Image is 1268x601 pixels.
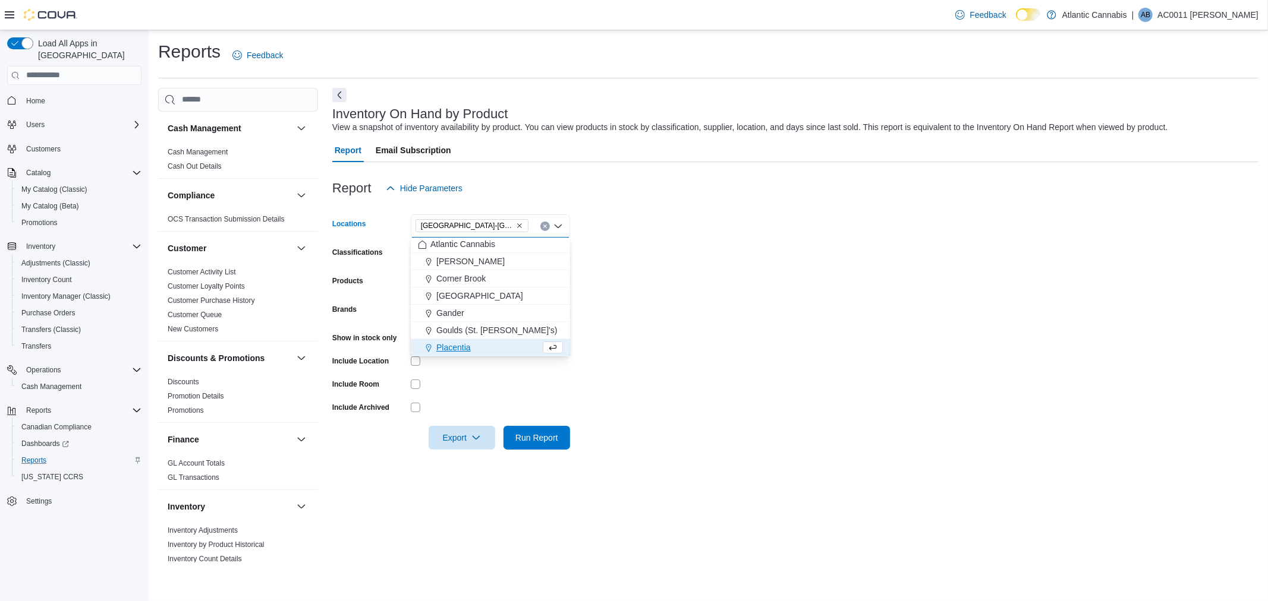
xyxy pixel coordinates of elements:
span: My Catalog (Classic) [17,182,141,197]
span: GL Transactions [168,473,219,482]
label: Classifications [332,248,383,257]
span: Inventory by Product Historical [168,540,265,549]
span: Reports [26,406,51,415]
span: Dashboards [21,439,69,448]
label: Include Location [332,356,389,366]
a: Transfers [17,339,56,353]
label: Show in stock only [332,333,397,343]
input: Dark Mode [1016,8,1041,21]
span: Cash Management [17,379,141,394]
span: Load All Apps in [GEOGRAPHIC_DATA] [33,37,141,61]
nav: Complex example [7,87,141,541]
span: Operations [21,363,141,377]
span: Customer Activity List [168,267,236,277]
span: AB [1141,8,1150,22]
span: OCS Transaction Submission Details [168,214,285,224]
span: Hide Parameters [400,182,462,194]
h3: Customer [168,242,206,254]
a: Inventory Adjustments [168,526,238,534]
h3: Compliance [168,189,215,201]
div: Discounts & Promotions [158,375,318,422]
a: Customer Loyalty Points [168,282,245,290]
span: Operations [26,365,61,375]
a: Dashboards [17,436,74,451]
button: Settings [2,492,146,510]
span: Inventory Count Details [168,554,242,564]
span: My Catalog (Classic) [21,185,87,194]
a: Cash Management [168,148,228,156]
button: Clear input [540,222,550,231]
span: Feedback [970,9,1006,21]
a: Adjustments (Classic) [17,256,95,270]
span: Discounts [168,377,199,387]
span: [US_STATE] CCRS [21,472,83,482]
span: Inventory Count [17,273,141,287]
div: Finance [158,456,318,489]
button: Customer [294,241,309,255]
a: Dashboards [12,435,146,452]
span: Home [21,93,141,108]
h3: Discounts & Promotions [168,352,265,364]
a: Promotion Details [168,392,224,400]
span: Cash Management [21,382,81,391]
span: Inventory Manager (Classic) [21,292,111,301]
span: Transfers (Classic) [17,322,141,337]
button: Cash Management [168,122,292,134]
p: AC0011 [PERSON_NAME] [1157,8,1258,22]
span: Settings [21,494,141,508]
span: Customers [26,144,61,154]
button: Customers [2,140,146,157]
span: Reports [21,456,46,465]
button: Run Report [504,426,570,450]
div: View a snapshot of inventory availability by product. You can view products in stock by classific... [332,121,1168,134]
label: Products [332,276,363,286]
button: Cash Management [12,378,146,395]
p: | [1132,8,1134,22]
span: Inventory Count [21,275,72,284]
button: Discounts & Promotions [168,352,292,364]
span: New Customers [168,324,218,334]
a: New Customers [168,325,218,333]
button: Reports [2,402,146,419]
h3: Finance [168,434,199,445]
span: Washington CCRS [17,470,141,484]
button: Home [2,92,146,109]
button: Transfers [12,338,146,355]
button: Inventory Manager (Classic) [12,288,146,305]
button: Adjustments (Classic) [12,255,146,271]
label: Brands [332,305,357,314]
button: Next [332,88,347,102]
a: Customers [21,142,65,156]
div: Customer [158,265,318,341]
a: Cash Management [17,379,86,394]
a: My Catalog (Beta) [17,199,84,213]
span: Reports [21,403,141,417]
button: Purchase Orders [12,305,146,321]
span: Cash Out Details [168,162,222,171]
button: Compliance [294,188,309,203]
button: My Catalog (Classic) [12,181,146,198]
button: Promotions [12,214,146,231]
a: Customer Queue [168,311,222,319]
p: Atlantic Cannabis [1062,8,1127,22]
button: Transfers (Classic) [12,321,146,338]
span: Adjustments (Classic) [17,256,141,270]
button: Catalog [21,166,55,180]
button: Close list of options [553,222,563,231]
div: AC0011 Blackmore Barb [1138,8,1153,22]
button: Reports [21,403,56,417]
span: Canadian Compliance [21,422,92,432]
a: Settings [21,494,56,508]
span: Catalog [21,166,141,180]
span: Customer Purchase History [168,296,255,305]
span: Feedback [247,49,283,61]
label: Locations [332,219,366,229]
button: Inventory [21,239,60,254]
span: Run Report [515,432,558,444]
button: Inventory Count [12,271,146,288]
a: [US_STATE] CCRS [17,470,88,484]
span: [GEOGRAPHIC_DATA]-[GEOGRAPHIC_DATA] [421,220,514,232]
span: Users [26,120,45,129]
